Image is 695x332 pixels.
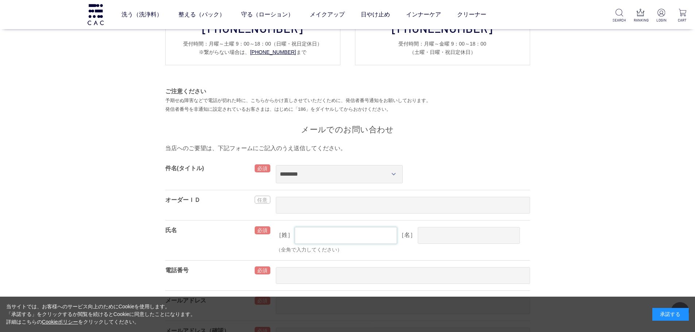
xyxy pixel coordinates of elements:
p: CART [676,17,689,23]
a: インナーケア [406,4,441,25]
a: CART [676,9,689,23]
font: 予期せぬ障害などで電話が切れた時に、こちらからかけ直しさせていただくために、発信者番号通知をお願いしております。 発信者番号を非通知に設定されているお客さまは、はじめに「186」をダイヤルしてか... [165,98,431,112]
a: Cookieポリシー [42,319,78,325]
h2: メールでのお問い合わせ [165,124,530,135]
p: ※繋がらない場合は、 まで [173,48,333,56]
a: 日やけ止め [361,4,390,25]
label: 件名(タイトル) [165,165,204,171]
img: logo [86,4,105,25]
a: 整える（パック） [178,4,225,25]
p: 当店へのご要望は、下記フォームにご記入のうえ送信してください。 [165,144,530,153]
label: オーダーＩＤ [165,197,200,203]
div: （全角で入力してください） [276,246,530,254]
a: クリーナー [457,4,486,25]
label: 氏名 [165,227,177,233]
div: 承諾する [652,308,689,321]
label: 電話番号 [165,267,189,273]
p: ご注意ください [165,87,530,96]
a: SEARCH [613,9,626,23]
p: SEARCH [613,17,626,23]
div: 当サイトでは、お客様へのサービス向上のためにCookieを使用します。 「承諾する」をクリックするか閲覧を続けるとCookieに同意したことになります。 詳細はこちらの をクリックしてください。 [6,303,196,326]
p: RANKING [634,17,647,23]
p: 受付時間：月曜～金曜 9：00～18：00 （土曜・日曜・祝日定休日） [363,40,522,56]
a: RANKING [634,9,647,23]
label: ［名］ [398,232,416,238]
a: 洗う（洗浄料） [121,4,162,25]
label: ［姓］ [276,232,293,238]
p: 受付時間：月曜～土曜 9：00～18：00 （日曜・祝日定休日） [173,40,333,48]
a: メイクアップ [310,4,345,25]
p: LOGIN [655,17,668,23]
a: LOGIN [655,9,668,23]
a: 守る（ローション） [241,4,294,25]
